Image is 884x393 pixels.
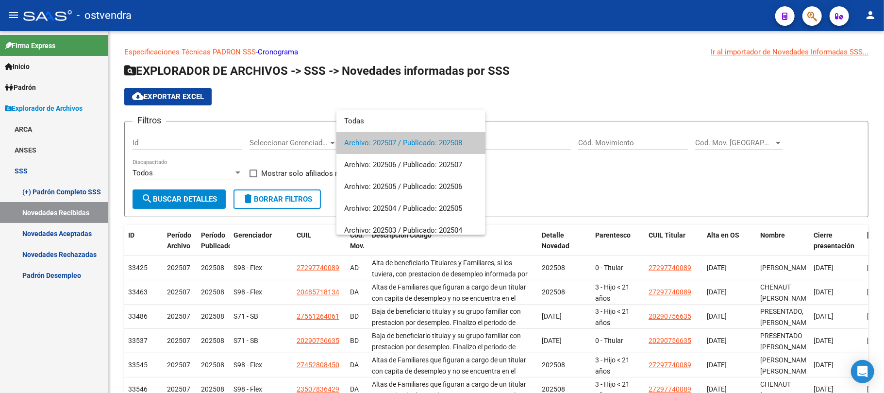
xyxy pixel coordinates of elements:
span: Archivo: 202507 / Publicado: 202508 [344,132,478,154]
div: Open Intercom Messenger [851,360,874,383]
span: Todas [344,110,478,132]
span: Archivo: 202503 / Publicado: 202504 [344,220,478,241]
span: Archivo: 202504 / Publicado: 202505 [344,198,478,220]
span: Archivo: 202505 / Publicado: 202506 [344,176,478,198]
span: Archivo: 202506 / Publicado: 202507 [344,154,478,176]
